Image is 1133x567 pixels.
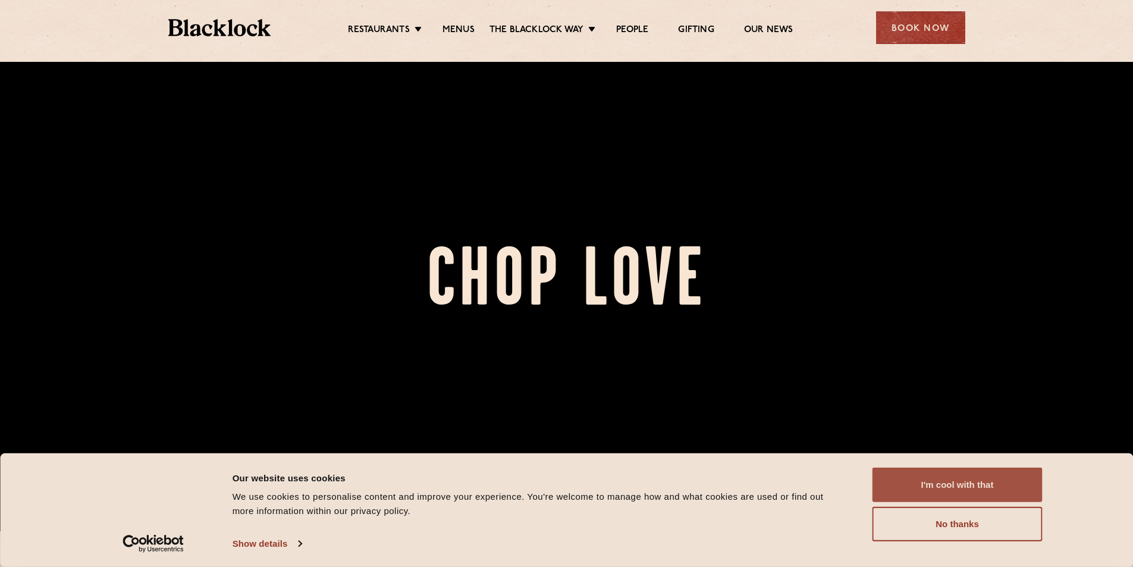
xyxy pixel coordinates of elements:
a: Show details [233,535,302,553]
a: The Blacklock Way [489,24,583,37]
a: Menus [442,24,475,37]
a: Usercentrics Cookiebot - opens in a new window [101,535,205,553]
img: BL_Textured_Logo-footer-cropped.svg [168,19,271,36]
button: No thanks [872,507,1043,541]
button: I'm cool with that [872,468,1043,502]
a: Our News [744,24,793,37]
div: We use cookies to personalise content and improve your experience. You're welcome to manage how a... [233,490,846,518]
a: Restaurants [348,24,410,37]
a: People [616,24,648,37]
a: Gifting [678,24,714,37]
div: Our website uses cookies [233,471,846,485]
div: Book Now [876,11,965,44]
